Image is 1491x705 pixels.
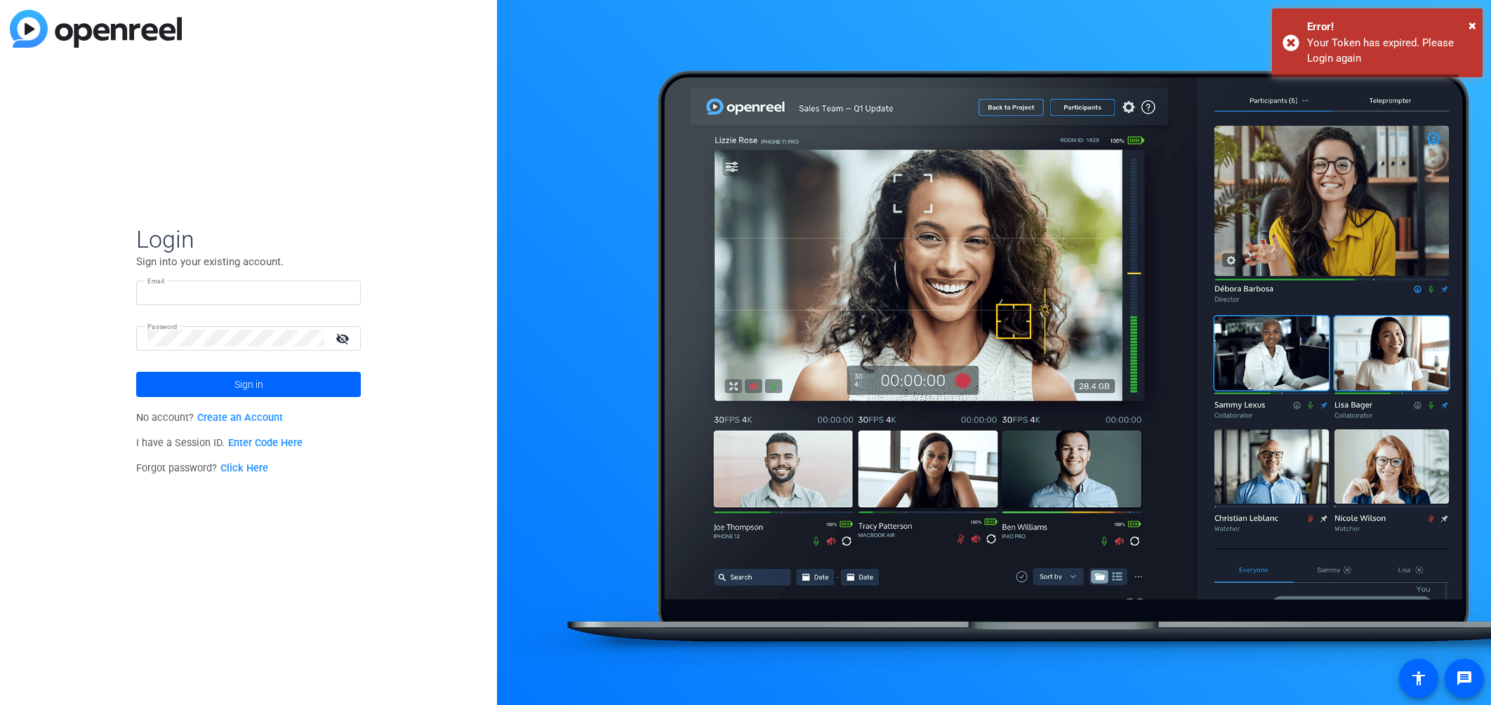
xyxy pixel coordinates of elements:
mat-label: Password [147,323,178,330]
span: × [1469,17,1476,34]
input: Enter Email Address [147,284,350,301]
a: Create an Account [197,412,283,424]
button: Sign in [136,372,361,397]
div: Your Token has expired. Please Login again [1307,35,1472,67]
span: Sign in [234,367,263,402]
span: I have a Session ID. [136,437,303,449]
p: Sign into your existing account. [136,254,361,269]
span: No account? [136,412,283,424]
span: Forgot password? [136,462,268,474]
span: Login [136,224,361,254]
img: blue-gradient.svg [10,10,182,48]
mat-icon: message [1456,670,1473,687]
mat-icon: visibility_off [327,328,361,349]
mat-label: Email [147,277,165,285]
div: Error! [1307,19,1472,35]
mat-icon: accessibility [1410,670,1427,687]
button: Close [1469,15,1476,36]
a: Click Here [220,462,268,474]
a: Enter Code Here [228,437,303,449]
